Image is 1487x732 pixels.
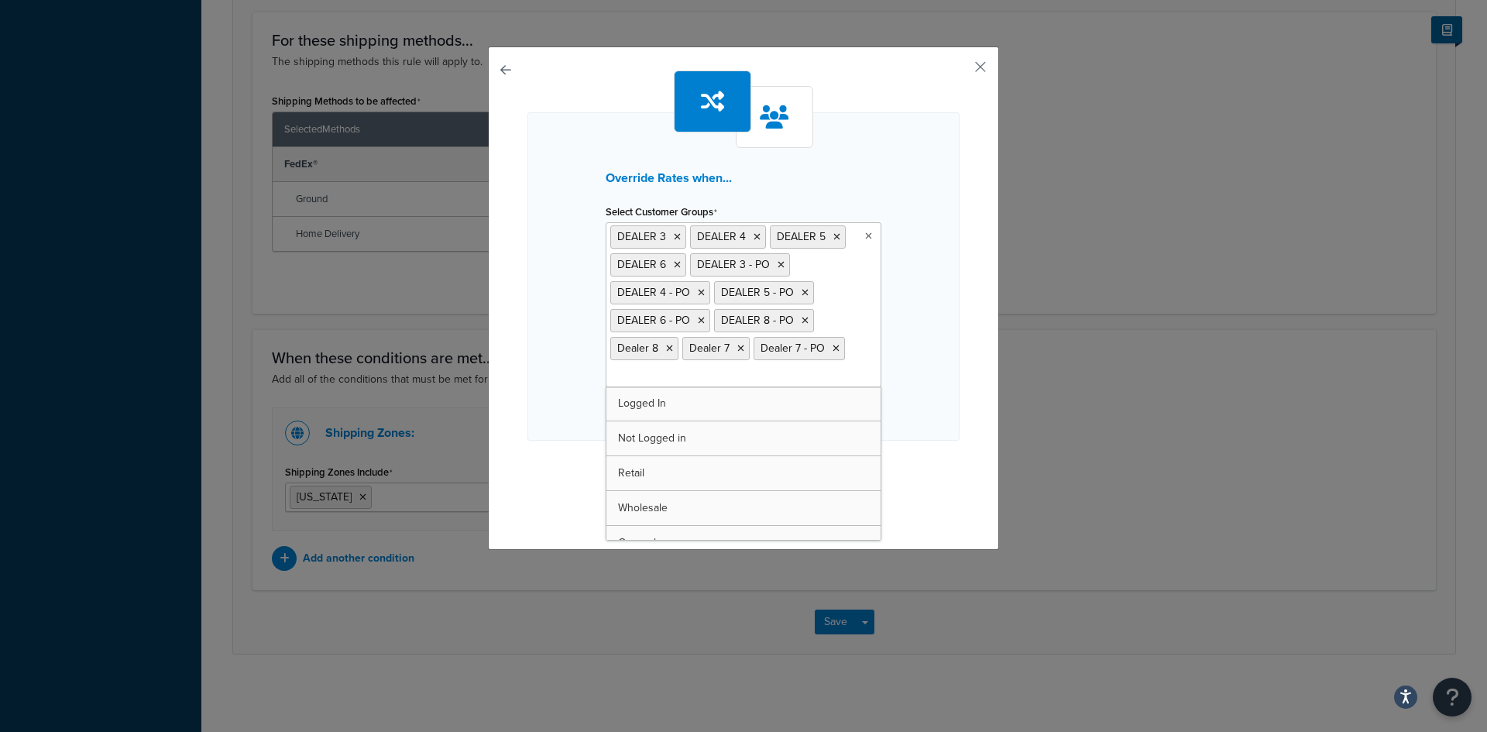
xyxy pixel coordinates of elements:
a: Retail [606,456,881,490]
h3: Override Rates when... [606,171,881,185]
span: Dealer 7 [689,340,730,356]
span: DEALER 3 [617,229,666,245]
span: DEALER 5 [777,229,826,245]
a: Not Logged in [606,421,881,455]
span: DEALER 4 - PO [617,284,690,301]
span: DEALER 4 [697,229,746,245]
span: Wholesale [618,500,668,516]
span: DEALER 8 - PO [721,312,794,328]
span: Logged In [618,395,666,411]
span: Retail [618,465,644,481]
span: DEALER 6 [617,256,666,273]
span: Dealer 7 - PO [761,340,825,356]
span: DEALER 5 - PO [721,284,794,301]
a: Logged In [606,387,881,421]
label: Select Customer Groups [606,206,717,218]
a: General [606,526,881,560]
a: Wholesale [606,491,881,525]
span: Dealer 8 [617,340,658,356]
span: General [618,534,656,551]
span: DEALER 3 - PO [697,256,770,273]
p: Condition 1 of 1 [527,497,960,518]
span: DEALER 6 - PO [617,312,690,328]
span: Not Logged in [618,430,686,446]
